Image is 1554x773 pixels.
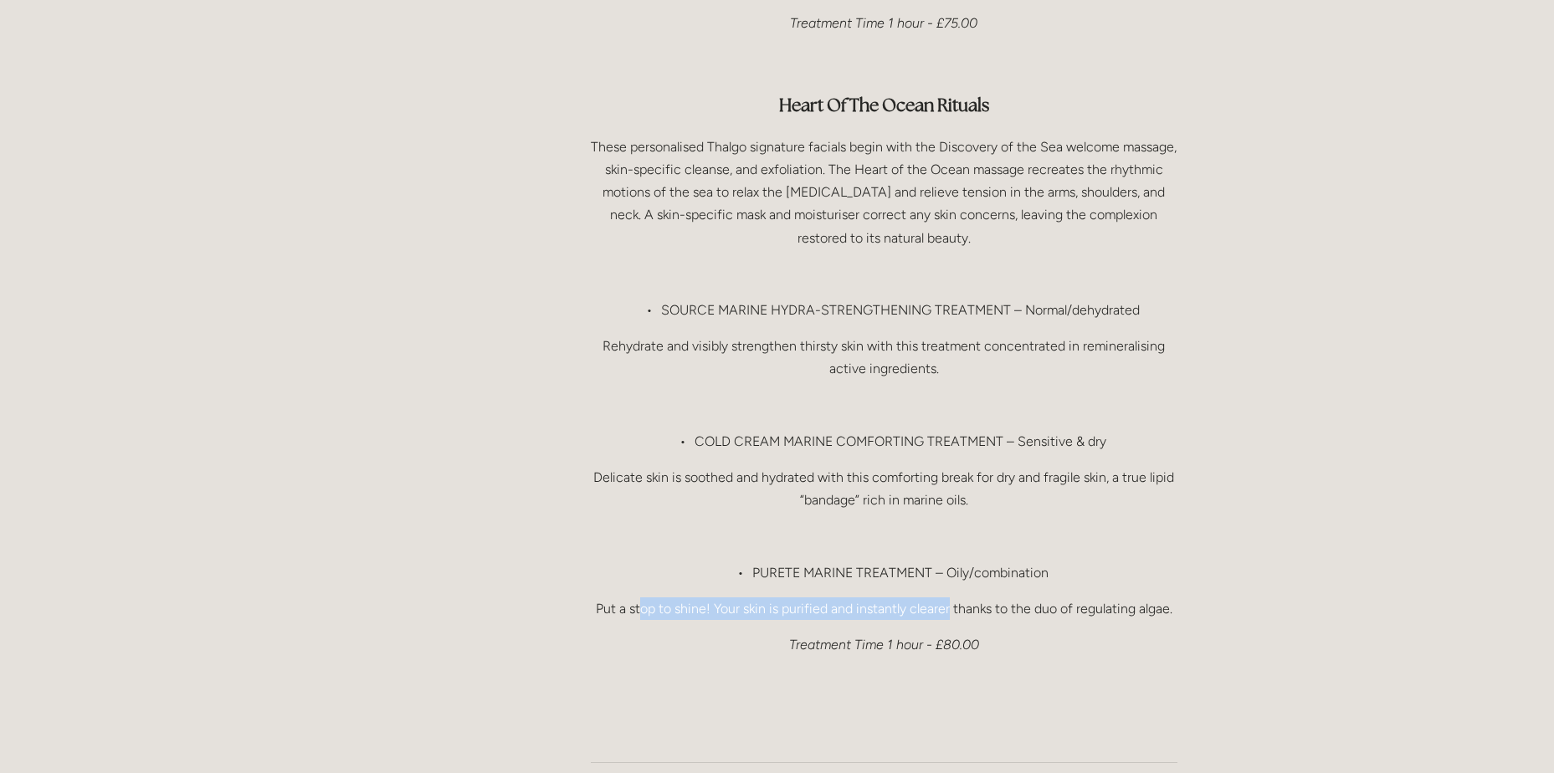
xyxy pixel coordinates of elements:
[779,94,989,116] strong: Heart Of The Ocean Rituals
[790,15,977,31] em: Treatment Time 1 hour - £75.00
[591,466,1177,511] p: Delicate skin is soothed and hydrated with this comforting break for dry and fragile skin, a true...
[591,335,1177,380] p: Rehydrate and visibly strengthen thirsty skin with this treatment concentrated in remineralising ...
[624,561,1177,584] p: PURETE MARINE TREATMENT – Oily/combination
[624,430,1177,453] p: COLD CREAM MARINE COMFORTING TREATMENT – Sensitive & dry
[591,136,1177,249] p: These personalised Thalgo signature facials begin with the Discovery of the Sea welcome massage, ...
[624,299,1177,321] p: SOURCE MARINE HYDRA-STRENGTHENING TREATMENT – Normal/dehydrated
[789,637,979,653] em: Treatment Time 1 hour - £80.00
[591,597,1177,620] p: Put a stop to shine! Your skin is purified and instantly clearer thanks to the duo of regulating ...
